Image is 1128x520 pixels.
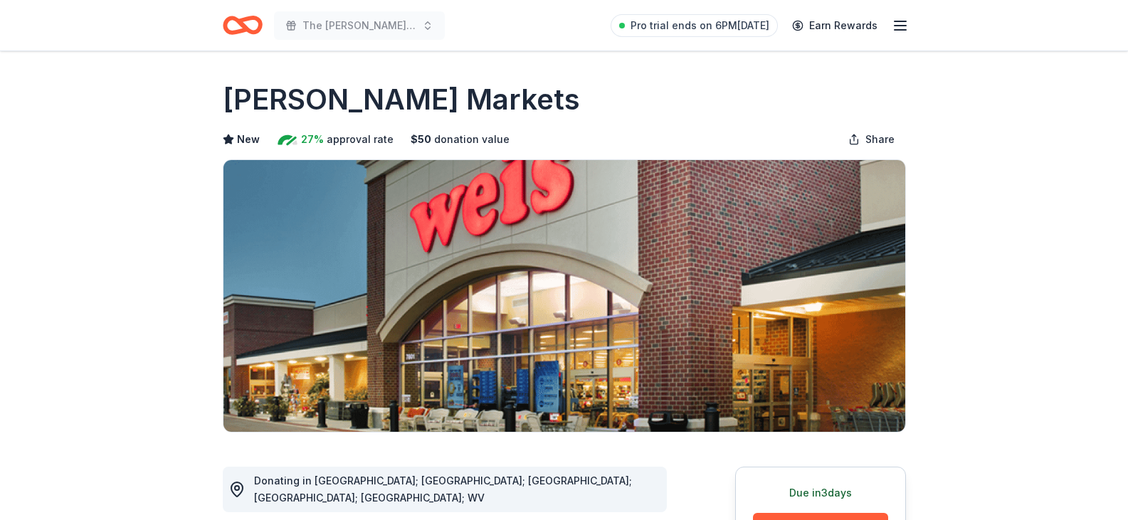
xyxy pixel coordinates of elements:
[784,13,886,38] a: Earn Rewards
[237,131,260,148] span: New
[223,160,905,432] img: Image for Weis Markets
[327,131,394,148] span: approval rate
[223,80,580,120] h1: [PERSON_NAME] Markets
[274,11,445,40] button: The [PERSON_NAME] “[PERSON_NAME]” [PERSON_NAME] Scholarship Fund
[865,131,895,148] span: Share
[631,17,769,34] span: Pro trial ends on 6PM[DATE]
[302,17,416,34] span: The [PERSON_NAME] “[PERSON_NAME]” [PERSON_NAME] Scholarship Fund
[301,131,324,148] span: 27%
[223,9,263,42] a: Home
[753,484,888,502] div: Due in 3 days
[254,474,632,504] span: Donating in [GEOGRAPHIC_DATA]; [GEOGRAPHIC_DATA]; [GEOGRAPHIC_DATA]; [GEOGRAPHIC_DATA]; [GEOGRAPH...
[411,131,431,148] span: $ 50
[434,131,510,148] span: donation value
[837,125,906,154] button: Share
[611,14,778,37] a: Pro trial ends on 6PM[DATE]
